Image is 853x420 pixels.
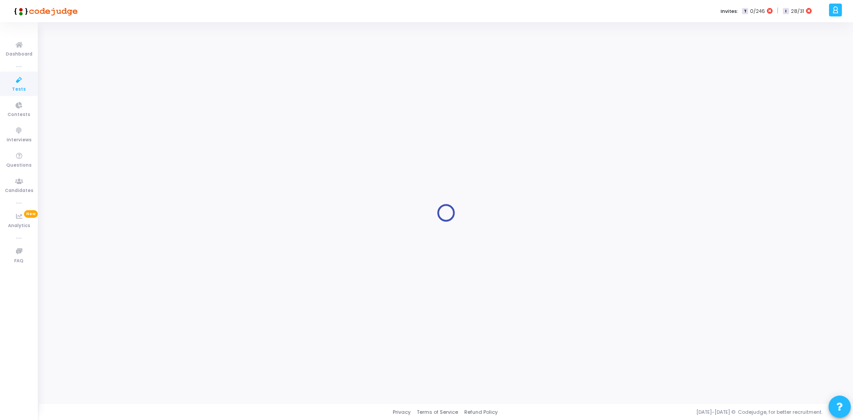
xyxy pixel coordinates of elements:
[11,2,78,20] img: logo
[791,8,804,15] span: 28/31
[750,8,765,15] span: 0/246
[7,136,32,144] span: Interviews
[417,408,458,416] a: Terms of Service
[721,8,738,15] label: Invites:
[783,8,789,15] span: I
[24,210,38,218] span: New
[742,8,748,15] span: T
[12,86,26,93] span: Tests
[464,408,498,416] a: Refund Policy
[498,408,842,416] div: [DATE]-[DATE] © Codejudge, for better recruitment.
[777,6,778,16] span: |
[14,257,24,265] span: FAQ
[8,222,30,230] span: Analytics
[6,162,32,169] span: Questions
[8,111,30,119] span: Contests
[6,51,32,58] span: Dashboard
[5,187,33,195] span: Candidates
[393,408,411,416] a: Privacy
